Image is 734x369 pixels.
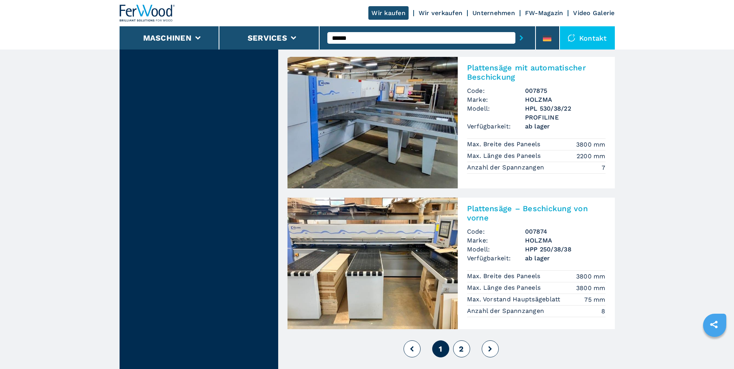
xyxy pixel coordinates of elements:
span: Modell: [467,245,525,254]
a: Wir verkaufen [419,9,462,17]
button: submit-button [515,29,527,47]
a: FW-Magazin [525,9,563,17]
img: Ferwood [120,5,175,22]
div: Kontakt [560,26,615,50]
em: 2200 mm [577,152,606,161]
img: Plattensäge mit automatischer Beschickung HOLZMA HPL 530/38/22 PROFILINE [287,57,458,188]
h3: 007875 [525,86,606,95]
span: Modell: [467,104,525,122]
button: 1 [432,340,449,357]
h3: HPL 530/38/22 PROFILINE [525,104,606,122]
a: Plattensäge – Beschickung von vorne HOLZMA HPP 250/38/38Plattensäge – Beschickung von vorneCode:0... [287,198,615,329]
h3: HOLZMA [525,95,606,104]
p: Max. Vorstand Hauptsägeblatt [467,295,563,304]
button: Maschinen [143,33,192,43]
p: Max. Breite des Paneels [467,140,542,149]
em: 8 [601,307,605,316]
h3: HOLZMA [525,236,606,245]
p: Max. Länge des Paneels [467,152,543,160]
span: 2 [459,344,464,354]
span: Verfügbarkeit: [467,254,525,263]
a: Unternehmen [472,9,515,17]
span: ab lager [525,122,606,131]
em: 3800 mm [576,272,606,281]
a: Wir kaufen [368,6,409,20]
a: Video Galerie [573,9,614,17]
span: 1 [439,344,442,354]
p: Max. Breite des Paneels [467,272,542,280]
h2: Plattensäge mit automatischer Beschickung [467,63,606,82]
em: 3800 mm [576,284,606,292]
button: Services [248,33,287,43]
em: 7 [602,163,605,172]
h3: 007874 [525,227,606,236]
span: Marke: [467,236,525,245]
h2: Plattensäge – Beschickung von vorne [467,204,606,222]
p: Anzahl der Spannzangen [467,163,546,172]
p: Max. Länge des Paneels [467,284,543,292]
a: Plattensäge mit automatischer Beschickung HOLZMA HPL 530/38/22 PROFILINEPlattensäge mit automatis... [287,57,615,188]
button: 2 [453,340,470,357]
p: Anzahl der Spannzangen [467,307,546,315]
em: 3800 mm [576,140,606,149]
img: Plattensäge – Beschickung von vorne HOLZMA HPP 250/38/38 [287,198,458,329]
iframe: Chat [701,334,728,363]
a: sharethis [704,315,724,334]
em: 75 mm [584,295,605,304]
img: Kontakt [568,34,575,42]
span: Verfügbarkeit: [467,122,525,131]
span: ab lager [525,254,606,263]
span: Code: [467,227,525,236]
span: Code: [467,86,525,95]
span: Marke: [467,95,525,104]
h3: HPP 250/38/38 [525,245,606,254]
